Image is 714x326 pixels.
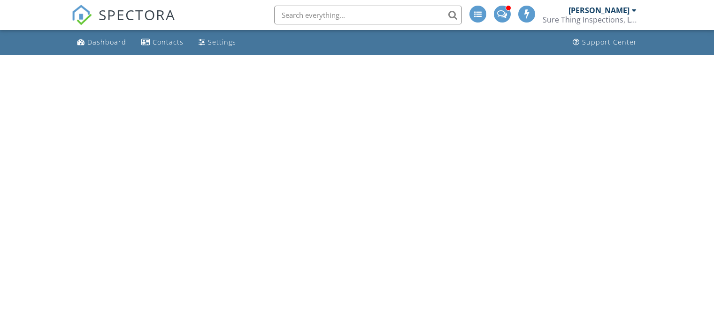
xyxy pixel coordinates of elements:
[195,34,240,51] a: Settings
[99,5,176,24] span: SPECTORA
[543,15,637,24] div: Sure Thing Inspections, LLC
[582,38,637,46] div: Support Center
[71,5,92,25] img: The Best Home Inspection Software - Spectora
[274,6,462,24] input: Search everything...
[208,38,236,46] div: Settings
[73,34,130,51] a: Dashboard
[569,34,641,51] a: Support Center
[71,13,176,32] a: SPECTORA
[568,6,630,15] div: [PERSON_NAME]
[138,34,187,51] a: Contacts
[87,38,126,46] div: Dashboard
[153,38,184,46] div: Contacts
